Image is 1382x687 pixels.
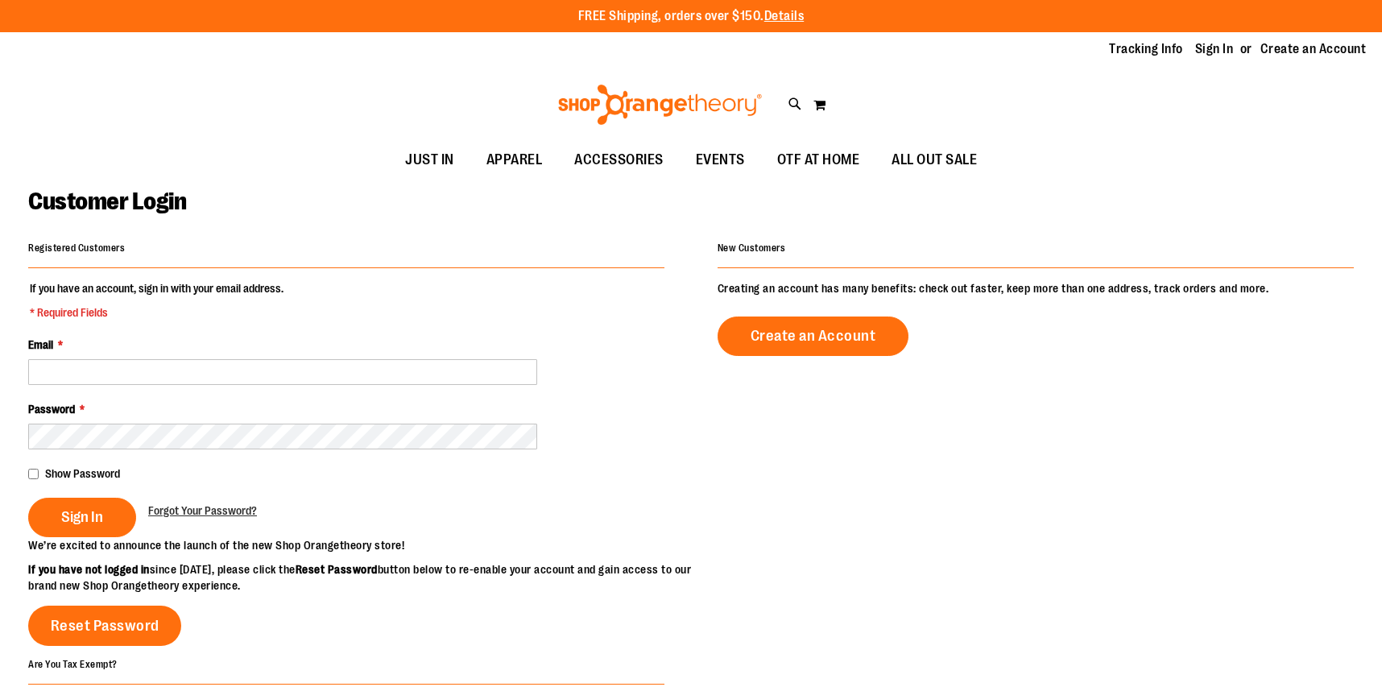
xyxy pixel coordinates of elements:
[405,142,454,178] span: JUST IN
[578,7,805,26] p: FREE Shipping, orders over $150.
[28,242,125,254] strong: Registered Customers
[751,327,876,345] span: Create an Account
[574,142,664,178] span: ACCESSORIES
[30,304,283,321] span: * Required Fields
[486,142,543,178] span: APPAREL
[51,617,159,635] span: Reset Password
[718,280,1354,296] p: Creating an account has many benefits: check out faster, keep more than one address, track orders...
[777,142,860,178] span: OTF AT HOME
[296,563,378,576] strong: Reset Password
[1195,40,1234,58] a: Sign In
[28,403,75,416] span: Password
[556,85,764,125] img: Shop Orangetheory
[61,508,103,526] span: Sign In
[28,561,691,594] p: since [DATE], please click the button below to re-enable your account and gain access to our bran...
[148,504,257,517] span: Forgot Your Password?
[28,658,118,669] strong: Are You Tax Exempt?
[28,338,53,351] span: Email
[148,503,257,519] a: Forgot Your Password?
[718,317,909,356] a: Create an Account
[1260,40,1367,58] a: Create an Account
[28,537,691,553] p: We’re excited to announce the launch of the new Shop Orangetheory store!
[45,467,120,480] span: Show Password
[1109,40,1183,58] a: Tracking Info
[764,9,805,23] a: Details
[696,142,745,178] span: EVENTS
[892,142,977,178] span: ALL OUT SALE
[28,280,285,321] legend: If you have an account, sign in with your email address.
[28,606,181,646] a: Reset Password
[28,563,150,576] strong: If you have not logged in
[28,188,186,215] span: Customer Login
[718,242,786,254] strong: New Customers
[28,498,136,537] button: Sign In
